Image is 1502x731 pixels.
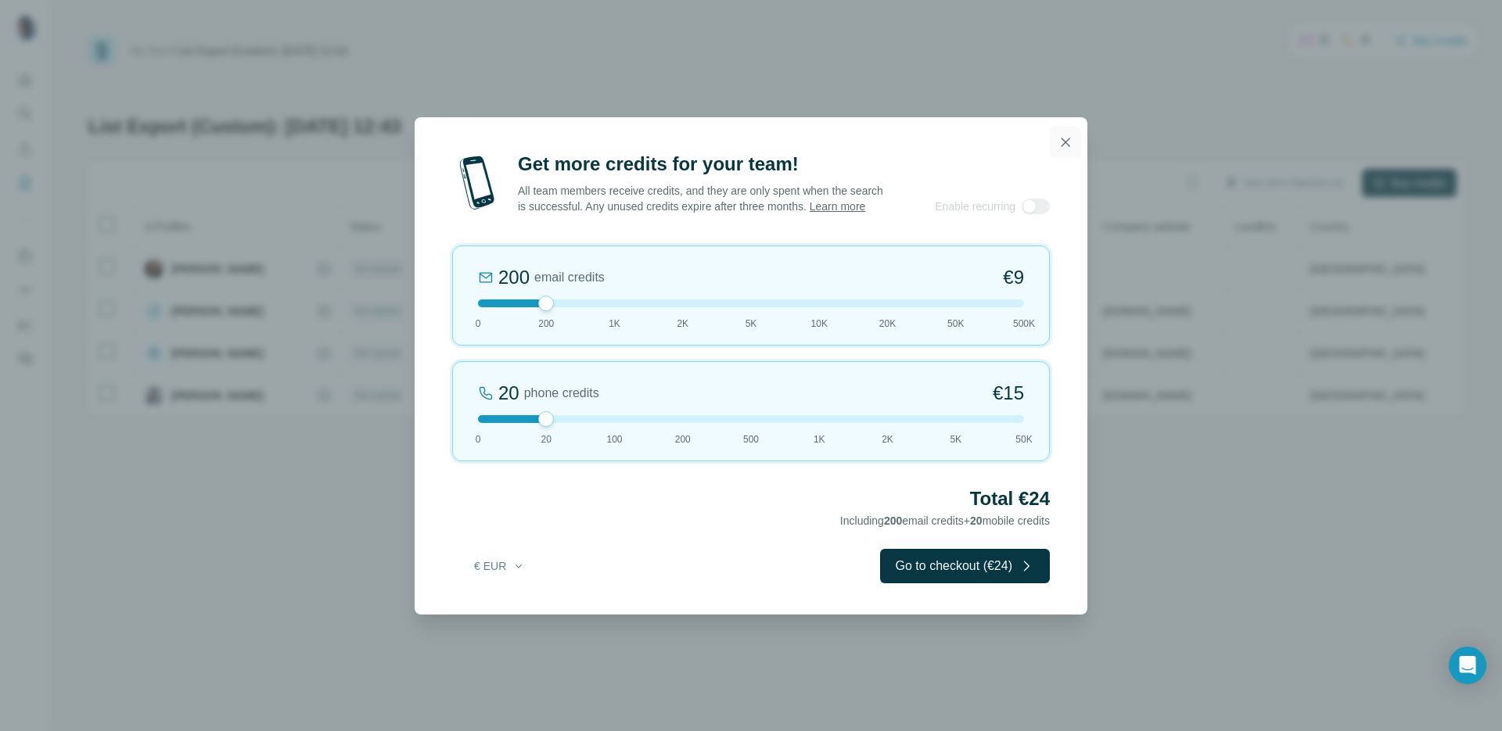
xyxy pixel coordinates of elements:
[452,152,502,214] img: mobile-phone
[947,317,964,331] span: 50K
[814,432,825,446] span: 1K
[524,384,599,403] span: phone credits
[498,265,530,290] div: 200
[1013,317,1035,331] span: 500K
[882,432,893,446] span: 2K
[746,317,757,331] span: 5K
[609,317,620,331] span: 1K
[810,200,866,213] a: Learn more
[743,432,759,446] span: 500
[498,381,519,406] div: 20
[1449,647,1486,684] div: Open Intercom Messenger
[606,432,622,446] span: 100
[880,549,1050,583] button: Go to checkout (€24)
[993,381,1024,406] span: €15
[879,317,896,331] span: 20K
[811,317,828,331] span: 10K
[884,514,902,527] span: 200
[970,514,983,527] span: 20
[476,432,481,446] span: 0
[518,183,885,214] p: All team members receive credits, and they are only spent when the search is successful. Any unus...
[538,317,554,331] span: 200
[935,199,1015,214] span: Enable recurring
[677,317,688,331] span: 2K
[1003,265,1024,290] span: €9
[950,432,961,446] span: 5K
[675,432,691,446] span: 200
[534,268,605,287] span: email credits
[452,486,1050,511] h2: Total €24
[840,514,1050,527] span: Including email credits + mobile credits
[1015,432,1032,446] span: 50K
[476,317,481,331] span: 0
[463,552,536,580] button: € EUR
[541,432,552,446] span: 20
